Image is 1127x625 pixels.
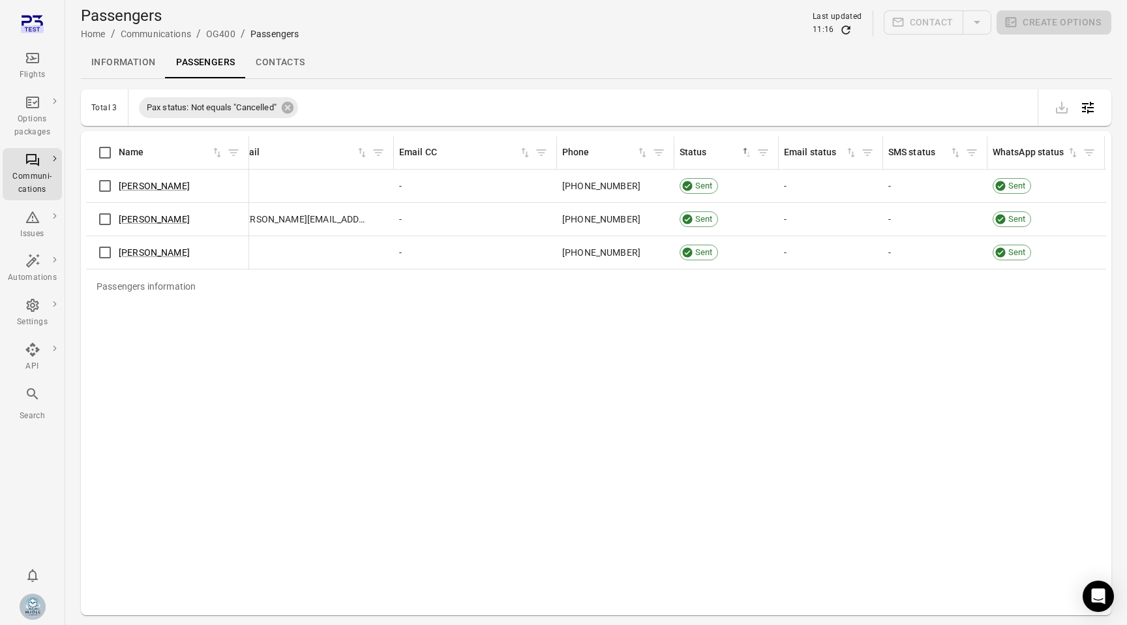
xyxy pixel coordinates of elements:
[245,47,315,78] a: Contacts
[784,145,845,160] div: Email status
[1004,179,1030,192] span: Sent
[858,143,877,162] button: Filter by email status
[14,588,51,625] button: Elsa Mjöll [Mjoll Airways]
[81,47,166,78] a: Information
[91,103,117,112] div: Total 3
[753,143,773,162] span: Filter by status
[3,338,62,377] a: API
[784,145,858,160] div: Sort by email status in ascending order
[8,113,57,139] div: Options packages
[562,213,640,226] span: [PHONE_NUMBER]
[3,46,62,85] a: Flights
[680,145,740,160] div: Status
[8,410,57,423] div: Search
[236,145,368,160] div: Sort by email in ascending order
[241,26,245,42] li: /
[236,145,355,160] div: Email
[993,145,1079,160] div: Sort by WhatsApp status in ascending order
[562,246,640,259] span: [PHONE_NUMBER]
[119,145,224,160] div: Sort by name in ascending order
[993,145,1079,160] span: WhatsApp status
[8,316,57,329] div: Settings
[888,246,982,259] div: -
[1004,213,1030,226] span: Sent
[3,294,62,333] a: Settings
[562,145,636,160] div: Phone
[119,214,190,224] a: [PERSON_NAME]
[399,179,552,192] div: -
[20,562,46,588] button: Notifications
[884,10,992,37] span: Please make a selection to create communications
[1075,95,1101,121] button: Open table configuration
[1004,246,1030,259] span: Sent
[139,97,298,118] div: Pax status: Not equals "Cancelled"
[399,145,518,160] div: Email CC
[8,228,57,241] div: Issues
[784,145,858,160] span: Email status
[1083,581,1114,612] div: Open Intercom Messenger
[399,246,552,259] div: -
[119,181,190,191] a: [PERSON_NAME]
[399,145,532,160] span: Email CC
[224,143,243,162] button: Filter by name
[20,594,46,620] img: Mjoll-Airways-Logo.webp
[532,143,551,162] button: Filter by CC email
[206,29,235,39] a: OG400
[3,206,62,245] a: Issues
[1049,100,1075,113] span: Please make a selection to export
[236,145,368,160] span: Email
[81,5,299,26] h1: Passengers
[813,10,862,23] div: Last updated
[399,145,532,160] div: Sort by CC email in ascending order
[121,27,191,40] div: Communications
[884,10,992,35] div: Split button
[399,213,552,226] div: -
[1079,143,1099,162] button: Filter by WhatsApp status
[3,91,62,143] a: Options packages
[81,26,299,42] nav: Breadcrumbs
[562,179,640,192] span: [PHONE_NUMBER]
[250,27,299,40] div: Passengers
[784,179,878,192] div: -
[236,246,389,259] div: -
[997,10,1111,37] span: Please make a selection to create an option package
[111,26,115,42] li: /
[691,179,717,192] span: Sent
[8,69,57,82] div: Flights
[3,382,62,426] button: Search
[962,143,982,162] button: Filter by SMS status
[562,145,649,160] div: Sort by phone in ascending order
[3,148,62,200] a: Communi-cations
[119,145,211,160] div: Name
[888,213,982,226] div: -
[236,179,389,192] div: -
[139,101,284,114] span: Pax status: Not equals "Cancelled"
[86,269,206,303] div: Passengers information
[368,143,388,162] button: Filter by email
[691,246,717,259] span: Sent
[81,47,1111,78] div: Local navigation
[81,29,106,39] a: Home
[784,246,878,259] div: -
[236,213,370,226] span: [PERSON_NAME][EMAIL_ADDRESS][DOMAIN_NAME]
[8,271,57,284] div: Automations
[119,247,190,258] a: [PERSON_NAME]
[680,145,753,160] span: Status
[8,360,57,373] div: API
[680,145,753,160] div: Sort by status in descending order
[649,143,669,162] button: Filter by phone
[691,213,717,226] span: Sent
[839,23,852,37] button: Refresh data
[888,145,962,160] div: Sort by SMS status in ascending order
[119,145,224,160] span: Name
[993,145,1066,160] div: WhatsApp status
[196,26,201,42] li: /
[3,249,62,288] a: Automations
[813,23,834,37] div: 11:16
